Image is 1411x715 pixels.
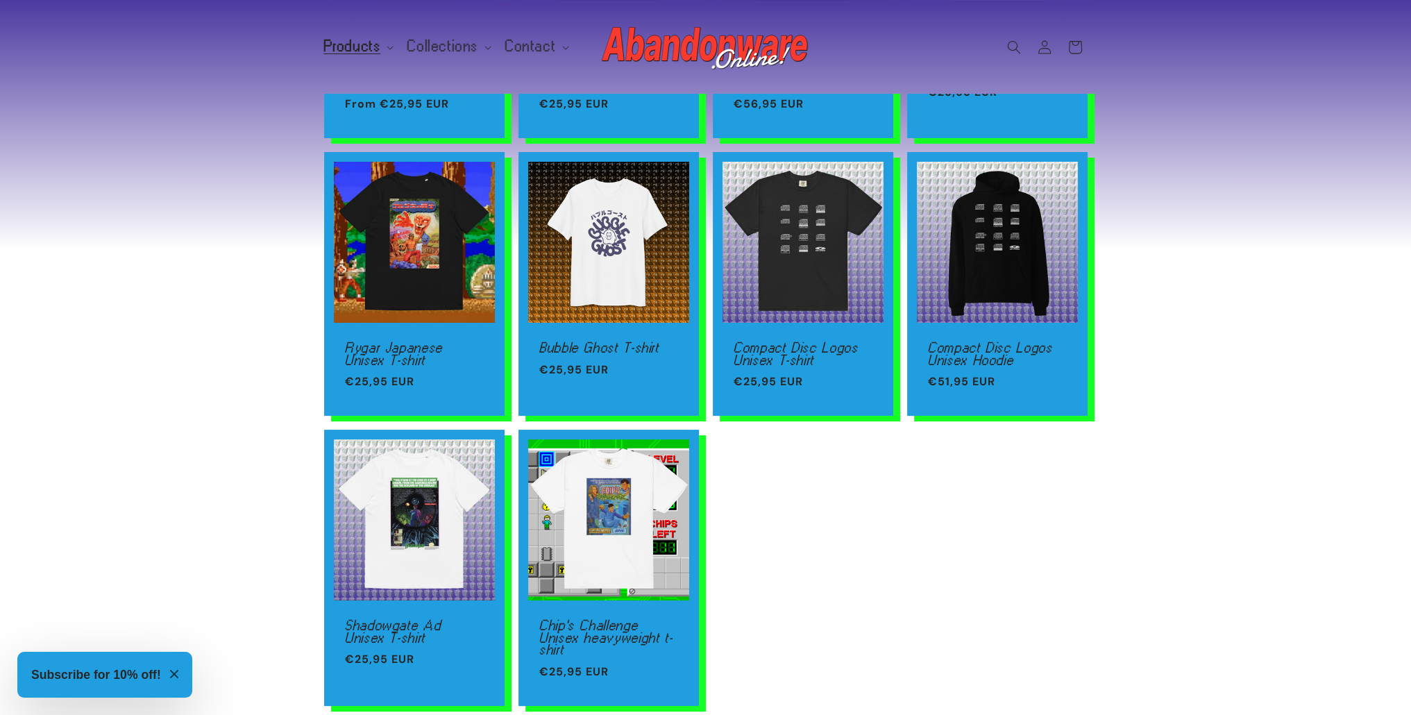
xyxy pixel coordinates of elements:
[345,619,484,643] a: Shadowgate Ad Unisex T-shirt
[602,19,810,75] img: Abandonware
[324,40,381,53] span: Products
[497,32,575,61] summary: Contact
[596,14,815,80] a: Abandonware
[539,619,678,656] a: Chip's Challenge Unisex heavyweight t-shirt
[345,342,484,366] a: Rygar Japanese Unisex T-shirt
[407,40,478,53] span: Collections
[928,342,1067,366] a: Compact Disc Logos Unisex Hoodie
[505,40,556,53] span: Contact
[539,342,678,354] a: Bubble Ghost T-shirt
[399,32,497,61] summary: Collections
[734,342,872,366] a: Compact Disc Logos Unisex T-shirt
[316,32,400,61] summary: Products
[999,32,1029,62] summary: Search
